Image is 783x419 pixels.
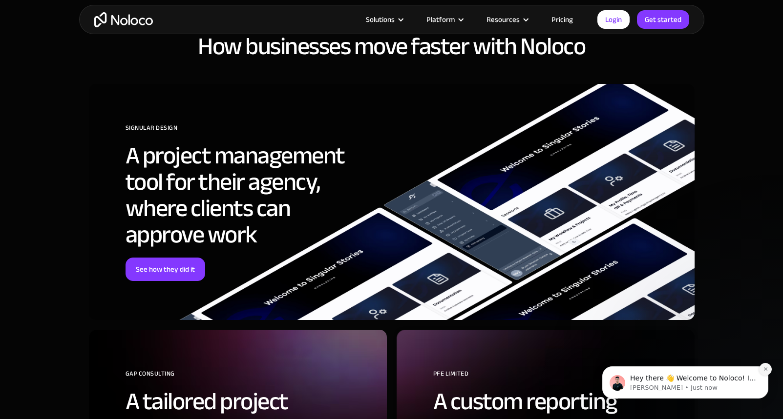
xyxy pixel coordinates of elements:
div: message notification from Darragh, Just now. Hey there 👋 Welcome to Noloco! If you have any quest... [15,61,181,94]
a: Get started [637,10,689,29]
div: Platform [426,13,455,26]
img: Profile image for Darragh [22,70,38,86]
a: Login [597,10,630,29]
iframe: Intercom notifications message [588,305,783,414]
h2: A project management tool for their agency, where clients can approve work [126,142,372,248]
div: Platform [414,13,474,26]
div: SIGNULAR DESIGN [126,120,372,142]
button: Dismiss notification [171,58,184,71]
a: Pricing [539,13,585,26]
div: Resources [487,13,520,26]
div: Resources [474,13,539,26]
a: See how they did it [126,258,205,281]
h2: Real-life success stories: How businesses move faster with Noloco [89,7,695,60]
div: PFE Limited [433,366,680,388]
a: home [94,12,153,27]
div: Solutions [354,13,414,26]
div: GAP Consulting [126,366,372,388]
div: Solutions [366,13,395,26]
p: Hey there 👋 Welcome to Noloco! If you have any questions, just reply to this message. [GEOGRAPHIC... [42,69,169,79]
p: Message from Darragh, sent Just now [42,79,169,87]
